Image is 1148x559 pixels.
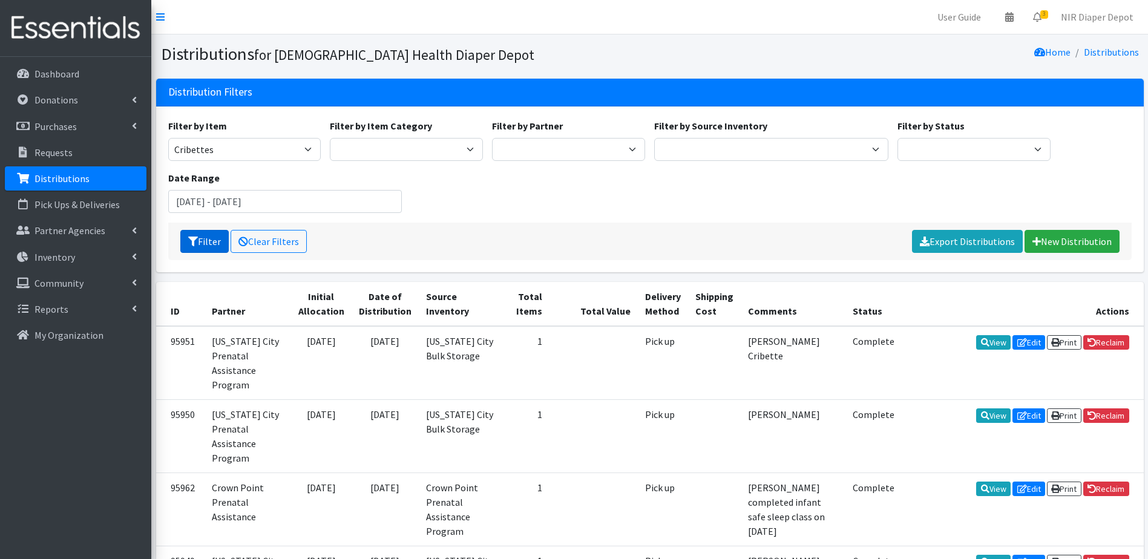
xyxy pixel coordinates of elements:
[180,230,229,253] button: Filter
[638,282,688,326] th: Delivery Method
[1084,46,1139,58] a: Distributions
[352,282,419,326] th: Date of Distribution
[845,472,902,546] td: Complete
[419,399,505,472] td: [US_STATE] City Bulk Storage
[902,282,1144,326] th: Actions
[845,282,902,326] th: Status
[976,335,1011,350] a: View
[34,329,103,341] p: My Organization
[741,399,845,472] td: [PERSON_NAME]
[1083,482,1129,496] a: Reclaim
[897,119,965,133] label: Filter by Status
[505,326,549,400] td: 1
[549,282,638,326] th: Total Value
[419,326,505,400] td: [US_STATE] City Bulk Storage
[168,119,227,133] label: Filter by Item
[254,46,534,64] small: for [DEMOGRAPHIC_DATA] Health Diaper Depot
[34,94,78,106] p: Donations
[845,326,902,400] td: Complete
[156,399,205,472] td: 95950
[231,230,307,253] a: Clear Filters
[34,146,73,159] p: Requests
[161,44,646,65] h1: Distributions
[845,399,902,472] td: Complete
[1023,5,1051,29] a: 3
[330,119,432,133] label: Filter by Item Category
[156,472,205,546] td: 95962
[5,62,146,86] a: Dashboard
[34,303,68,315] p: Reports
[291,282,352,326] th: Initial Allocation
[638,326,688,400] td: Pick up
[1083,335,1129,350] a: Reclaim
[5,218,146,243] a: Partner Agencies
[291,472,352,546] td: [DATE]
[168,190,402,213] input: January 1, 2011 - December 31, 2011
[976,482,1011,496] a: View
[5,192,146,217] a: Pick Ups & Deliveries
[5,297,146,321] a: Reports
[419,282,505,326] th: Source Inventory
[352,326,419,400] td: [DATE]
[741,326,845,400] td: [PERSON_NAME] Cribette
[654,119,767,133] label: Filter by Source Inventory
[505,472,549,546] td: 1
[291,326,352,400] td: [DATE]
[5,323,146,347] a: My Organization
[419,472,505,546] td: Crown Point Prenatal Assistance Program
[912,230,1023,253] a: Export Distributions
[492,119,563,133] label: Filter by Partner
[205,282,291,326] th: Partner
[168,86,252,99] h3: Distribution Filters
[34,120,77,132] p: Purchases
[1047,482,1081,496] a: Print
[638,472,688,546] td: Pick up
[168,171,220,185] label: Date Range
[1047,335,1081,350] a: Print
[205,399,291,472] td: [US_STATE] City Prenatal Assistance Program
[1051,5,1143,29] a: NIR Diaper Depot
[5,88,146,112] a: Donations
[5,271,146,295] a: Community
[5,114,146,139] a: Purchases
[1012,335,1045,350] a: Edit
[205,326,291,400] td: [US_STATE] City Prenatal Assistance Program
[352,472,419,546] td: [DATE]
[638,399,688,472] td: Pick up
[1034,46,1071,58] a: Home
[34,251,75,263] p: Inventory
[352,399,419,472] td: [DATE]
[34,68,79,80] p: Dashboard
[1012,482,1045,496] a: Edit
[1025,230,1120,253] a: New Distribution
[156,326,205,400] td: 95951
[1047,408,1081,423] a: Print
[1040,10,1048,19] span: 3
[34,198,120,211] p: Pick Ups & Deliveries
[5,140,146,165] a: Requests
[5,8,146,48] img: HumanEssentials
[205,472,291,546] td: Crown Point Prenatal Assistance
[1012,408,1045,423] a: Edit
[505,399,549,472] td: 1
[976,408,1011,423] a: View
[5,166,146,191] a: Distributions
[5,245,146,269] a: Inventory
[741,282,845,326] th: Comments
[34,172,90,185] p: Distributions
[34,277,84,289] p: Community
[1083,408,1129,423] a: Reclaim
[928,5,991,29] a: User Guide
[688,282,741,326] th: Shipping Cost
[741,472,845,546] td: [PERSON_NAME] completed infant safe sleep class on [DATE]
[156,282,205,326] th: ID
[34,224,105,237] p: Partner Agencies
[505,282,549,326] th: Total Items
[291,399,352,472] td: [DATE]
